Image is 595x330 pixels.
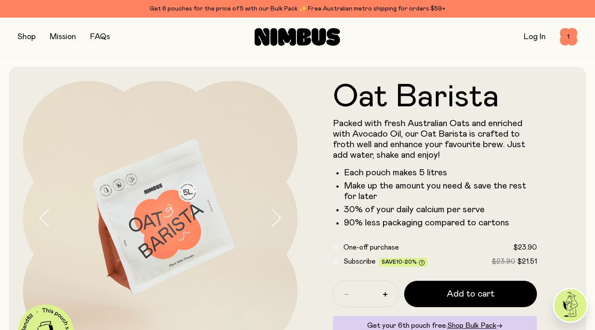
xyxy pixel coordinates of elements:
span: Add to cart [447,288,494,300]
a: FAQs [90,33,110,41]
div: Get 6 pouches for the price of 5 with our Bulk Pack ✨ Free Australian metro shipping for orders $59+ [18,4,577,14]
img: agent [554,289,587,322]
h1: Oat Barista [333,81,537,113]
span: Shop Bulk Pack [447,322,496,329]
span: $21.51 [517,258,537,265]
button: Add to cart [404,281,537,307]
a: Mission [50,33,76,41]
li: Each pouch makes 5 litres [344,167,537,178]
button: 1 [560,28,577,46]
li: 30% of your daily calcium per serve [344,204,537,215]
li: Make up the amount you need & save the rest for later [344,181,537,202]
a: Shop Bulk Pack→ [447,322,503,329]
li: 90% less packaging compared to cartons [344,218,537,228]
span: One-off purchase [343,244,399,251]
span: $23.90 [492,258,515,265]
a: Log In [524,33,546,41]
span: Save [382,259,425,266]
p: Packed with fresh Australian Oats and enriched with Avocado Oil, our Oat Barista is crafted to fr... [333,118,537,160]
span: 10-20% [396,259,417,265]
span: Subscribe [343,258,376,265]
span: $23.90 [513,244,537,251]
